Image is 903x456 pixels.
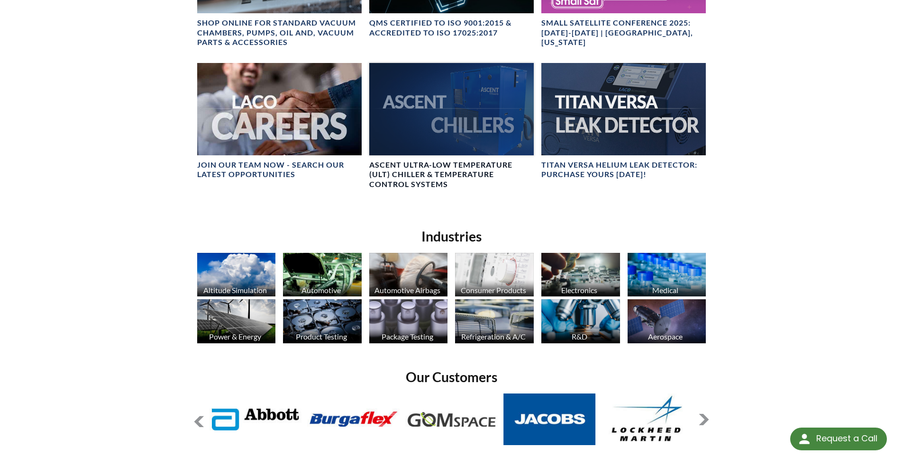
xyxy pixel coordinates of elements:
[210,393,302,445] img: Abbott-Labs.jpg
[628,299,706,343] img: Artboard_1.jpg
[193,368,710,386] h2: Our Customers
[308,393,400,445] img: Burgaflex.jpg
[626,286,705,295] div: Medical
[816,428,877,449] div: Request a Call
[197,299,276,343] img: industry_Power-2_670x376.jpg
[541,63,706,180] a: TITAN VERSA bannerTITAN VERSA Helium Leak Detector: Purchase Yours [DATE]!
[196,286,275,295] div: Altitude Simulation
[797,431,812,447] img: round button
[369,253,448,297] img: industry_Auto-Airbag_670x376.jpg
[197,253,276,299] a: Altitude Simulation
[454,332,533,341] div: Refrigeration & A/C
[454,286,533,295] div: Consumer Products
[628,253,706,299] a: Medical
[197,63,362,180] a: Join our team now - SEARCH OUR LATEST OPPORTUNITIES
[197,253,276,297] img: industry_AltitudeSim_670x376.jpg
[455,299,534,343] img: industry_HVAC_670x376.jpg
[541,253,620,297] img: industry_Electronics_670x376.jpg
[369,299,448,343] img: industry_Package_670x376.jpg
[540,332,619,341] div: R&D
[541,160,706,180] h4: TITAN VERSA Helium Leak Detector: Purchase Yours [DATE]!
[628,253,706,297] img: industry_Medical_670x376.jpg
[196,332,275,341] div: Power & Energy
[541,253,620,299] a: Electronics
[283,299,362,346] a: Product Testing
[541,299,620,346] a: R&D
[197,160,362,180] h4: Join our team now - SEARCH OUR LATEST OPPORTUNITIES
[455,299,534,346] a: Refrigeration & A/C
[602,393,694,445] img: Lockheed-Martin.jpg
[282,332,361,341] div: Product Testing
[368,332,447,341] div: Package Testing
[369,18,534,38] h4: QMS CERTIFIED to ISO 9001:2015 & Accredited to ISO 17025:2017
[197,299,276,346] a: Power & Energy
[283,299,362,343] img: industry_ProductTesting_670x376.jpg
[541,299,620,343] img: industry_R_D_670x376.jpg
[455,253,534,299] a: Consumer Products
[503,393,596,445] img: Jacobs.jpg
[540,286,619,295] div: Electronics
[283,253,362,297] img: industry_Automotive_670x376.jpg
[541,18,706,47] h4: Small Satellite Conference 2025: [DATE]-[DATE] | [GEOGRAPHIC_DATA], [US_STATE]
[282,286,361,295] div: Automotive
[369,299,448,346] a: Package Testing
[369,253,448,299] a: Automotive Airbags
[197,18,362,47] h4: SHOP ONLINE FOR STANDARD VACUUM CHAMBERS, PUMPS, OIL AND, VACUUM PARTS & ACCESSORIES
[628,299,706,346] a: Aerospace
[790,428,887,450] div: Request a Call
[455,253,534,297] img: industry_Consumer_670x376.jpg
[369,160,534,189] h4: Ascent Ultra-Low Temperature (ULT) Chiller & Temperature Control Systems
[626,332,705,341] div: Aerospace
[283,253,362,299] a: Automotive
[193,228,710,245] h2: Industries
[369,63,534,190] a: Ascent Chiller ImageAscent Ultra-Low Temperature (ULT) Chiller & Temperature Control Systems
[368,286,447,295] div: Automotive Airbags
[405,393,498,445] img: GOM-Space.jpg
